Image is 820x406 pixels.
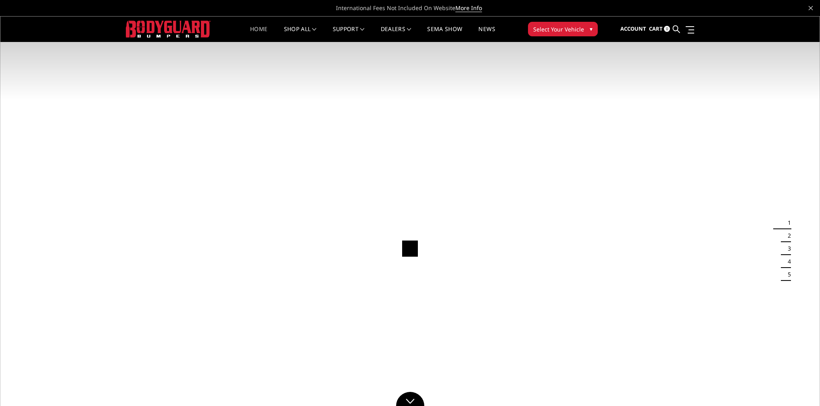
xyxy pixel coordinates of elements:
span: ▾ [590,25,593,33]
button: 5 of 5 [783,268,791,281]
a: SEMA Show [427,26,462,42]
a: Click to Down [396,392,424,406]
button: 2 of 5 [783,229,791,242]
button: 4 of 5 [783,255,791,268]
a: News [478,26,495,42]
button: Select Your Vehicle [528,22,598,36]
span: Select Your Vehicle [533,25,584,33]
a: Dealers [381,26,411,42]
a: shop all [284,26,317,42]
span: Account [620,25,646,32]
a: More Info [455,4,482,12]
button: 1 of 5 [783,216,791,229]
button: 3 of 5 [783,242,791,255]
a: Account [620,18,646,40]
span: Cart [649,25,663,32]
span: 0 [664,26,670,32]
img: BODYGUARD BUMPERS [126,21,211,37]
a: Cart 0 [649,18,670,40]
a: Home [250,26,267,42]
a: Support [333,26,365,42]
